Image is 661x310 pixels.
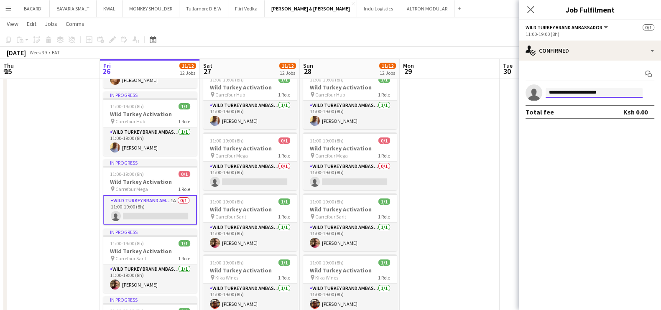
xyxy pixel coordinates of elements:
[203,193,297,251] app-job-card: 11:00-19:00 (8h)1/1Wild Turkey Activation Carrefour Sarit1 RoleWild Turkey Brand Ambassador1/111:...
[97,0,123,17] button: KWAL
[310,198,344,205] span: 11:00-19:00 (8h)
[303,193,397,251] div: 11:00-19:00 (8h)1/1Wild Turkey Activation Carrefour Sarit1 RoleWild Turkey Brand Ambassador1/111:...
[103,91,197,98] div: In progress
[103,159,197,225] app-job-card: In progress11:00-19:00 (8h)0/1Wild Turkey Activation Carrefour Mega1 RoleWild Turkey Brand Ambass...
[115,118,145,125] span: Carrefour Hub
[203,267,297,274] h3: Wild Turkey Activation
[110,240,144,246] span: 11:00-19:00 (8h)
[303,223,397,251] app-card-role: Wild Turkey Brand Ambassador1/111:00-19:00 (8h)[PERSON_NAME]
[400,0,454,17] button: ALTRON MODULAR
[526,24,602,30] span: Wild Turkey Brand Ambassador
[210,259,244,266] span: 11:00-19:00 (8h)
[526,24,609,30] button: Wild Turkey Brand Ambassador
[203,132,297,190] app-job-card: 11:00-19:00 (8h)0/1Wild Turkey Activation Carrefour Mega1 RoleWild Turkey Brand Ambassador0/111:0...
[378,152,390,159] span: 1 Role
[215,91,245,98] span: Carrefour Hub
[102,66,111,76] span: 26
[303,162,397,190] app-card-role: Wild Turkey Brand Ambassador0/111:00-19:00 (8h)
[378,76,390,83] span: 1/1
[203,145,297,152] h3: Wild Turkey Activation
[265,0,357,17] button: [PERSON_NAME] & [PERSON_NAME]
[27,20,36,28] span: Edit
[315,91,345,98] span: Carrefour Hub
[303,145,397,152] h3: Wild Turkey Activation
[103,296,197,303] div: In progress
[210,76,244,83] span: 11:00-19:00 (8h)
[519,41,661,61] div: Confirmed
[278,137,290,144] span: 0/1
[303,101,397,129] app-card-role: Wild Turkey Brand Ambassador1/111:00-19:00 (8h)[PERSON_NAME]
[279,63,296,69] span: 11/12
[378,91,390,98] span: 1 Role
[402,66,414,76] span: 29
[41,18,61,29] a: Jobs
[45,20,57,28] span: Jobs
[179,63,196,69] span: 11/12
[23,18,40,29] a: Edit
[315,274,338,281] span: Kika Wines
[379,63,396,69] span: 11/12
[310,76,344,83] span: 11:00-19:00 (8h)
[303,71,397,129] app-job-card: 11:00-19:00 (8h)1/1Wild Turkey Activation Carrefour Hub1 RoleWild Turkey Brand Ambassador1/111:00...
[310,137,344,144] span: 11:00-19:00 (8h)
[380,70,396,76] div: 12 Jobs
[303,267,397,274] h3: Wild Turkey Activation
[202,66,212,76] span: 27
[103,110,197,118] h3: Wild Turkey Activation
[215,274,238,281] span: Kika Wines
[278,259,290,266] span: 1/1
[179,171,190,177] span: 0/1
[103,178,197,185] h3: Wild Turkey Activation
[203,206,297,213] h3: Wild Turkey Activation
[526,108,554,116] div: Total fee
[3,18,22,29] a: View
[378,274,390,281] span: 1 Role
[215,213,246,220] span: Carrefour Sarit
[502,66,513,76] span: 30
[203,223,297,251] app-card-role: Wild Turkey Brand Ambassador1/111:00-19:00 (8h)[PERSON_NAME]
[103,127,197,156] app-card-role: Wild Turkey Brand Ambassador1/111:00-19:00 (8h)[PERSON_NAME]
[378,137,390,144] span: 0/1
[178,255,190,262] span: 1 Role
[110,171,144,177] span: 11:00-19:00 (8h)
[228,0,265,17] button: Flirt Vodka
[623,108,648,116] div: Ksh 0.00
[178,118,190,125] span: 1 Role
[643,24,654,30] span: 0/1
[215,152,248,159] span: Carrefour Mega
[278,274,290,281] span: 1 Role
[203,84,297,91] h3: Wild Turkey Activation
[303,132,397,190] app-job-card: 11:00-19:00 (8h)0/1Wild Turkey Activation Carrefour Mega1 RoleWild Turkey Brand Ambassador0/111:0...
[378,259,390,266] span: 1/1
[203,71,297,129] div: 11:00-19:00 (8h)1/1Wild Turkey Activation Carrefour Hub1 RoleWild Turkey Brand Ambassador1/111:00...
[278,152,290,159] span: 1 Role
[210,137,244,144] span: 11:00-19:00 (8h)
[278,198,290,205] span: 1/1
[178,186,190,192] span: 1 Role
[526,31,654,37] div: 11:00-19:00 (8h)
[103,229,197,293] app-job-card: In progress11:00-19:00 (8h)1/1Wild Turkey Activation Carrefour Sarit1 RoleWild Turkey Brand Ambas...
[310,259,344,266] span: 11:00-19:00 (8h)
[62,18,88,29] a: Comms
[103,62,111,69] span: Fri
[378,198,390,205] span: 1/1
[3,62,14,69] span: Thu
[278,76,290,83] span: 1/1
[315,152,348,159] span: Carrefour Mega
[519,4,661,15] h3: Job Fulfilment
[303,206,397,213] h3: Wild Turkey Activation
[28,49,48,56] span: Week 39
[378,213,390,220] span: 1 Role
[303,62,313,69] span: Sun
[103,91,197,156] div: In progress11:00-19:00 (8h)1/1Wild Turkey Activation Carrefour Hub1 RoleWild Turkey Brand Ambassa...
[103,247,197,255] h3: Wild Turkey Activation
[210,198,244,205] span: 11:00-19:00 (8h)
[203,62,212,69] span: Sat
[503,62,513,69] span: Tue
[179,103,190,109] span: 1/1
[66,20,84,28] span: Comms
[110,103,144,109] span: 11:00-19:00 (8h)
